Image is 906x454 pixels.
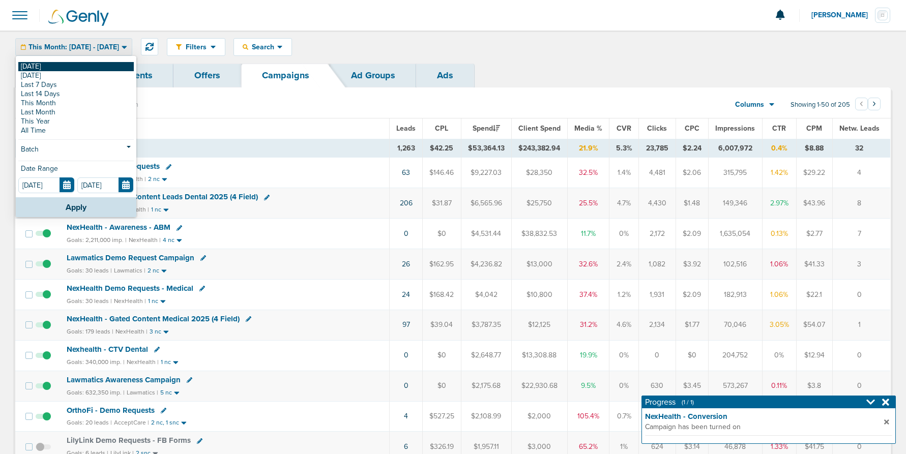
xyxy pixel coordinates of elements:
td: $2.06 [676,158,708,188]
td: 1.06% [762,279,796,310]
span: Lawmatics Demo Request Campaign [67,253,194,262]
td: 4.6% [609,310,638,340]
a: Offers [173,64,241,87]
small: Goals: 179 leads | [67,328,113,336]
td: $12,125 [511,310,567,340]
a: Clients [103,64,173,87]
td: 7 [832,219,890,249]
td: $0 [422,219,461,249]
small: AcceptCare | [114,419,149,426]
td: 6,007,972 [709,139,762,158]
a: 0 [404,381,408,390]
span: Showing 1-50 of 205 [791,101,850,109]
a: This Month [18,99,134,108]
span: (1 / 1) [682,399,694,406]
td: 630 [639,371,676,401]
small: 5 nc [160,389,172,397]
span: CPM [806,124,822,133]
span: NexHealth - Gated Content Leads Dental 2025 (4 Field) [67,192,258,201]
td: 182,913 [709,279,762,310]
span: Client Spend [518,124,561,133]
small: 1 nc [151,206,161,214]
td: $3.8 [796,371,832,401]
td: 2,172 [639,219,676,249]
td: 105.4% [568,401,609,432]
small: NexHealth | [115,328,148,335]
td: $31.87 [422,188,461,219]
td: 0.13% [762,219,796,249]
a: 6 [404,442,408,451]
td: $162.95 [422,249,461,280]
td: 573,267 [709,371,762,401]
td: $10,800 [511,279,567,310]
a: Last 7 Days [18,80,134,89]
td: 1 [832,310,890,340]
td: $38,832.53 [511,219,567,249]
td: TOTALS ( ) [61,139,390,158]
td: $4,042 [461,279,511,310]
a: 206 [400,199,413,207]
td: $43.96 [796,188,832,219]
td: $2.09 [676,219,708,249]
span: NexHealth - Awareness - ABM [67,223,170,232]
td: 102,516 [709,249,762,280]
a: [DATE] [18,62,134,71]
td: $2.09 [676,279,708,310]
td: $2.77 [796,219,832,249]
td: 2.97% [762,188,796,219]
td: $3,787.35 [461,310,511,340]
td: $25,750 [511,188,567,219]
span: Netw. Leads [839,124,880,133]
span: This Month: [DATE] - [DATE] [28,44,119,51]
small: 2 nc [148,175,160,183]
td: 0 [832,340,890,371]
td: $1.48 [676,188,708,219]
a: 24 [402,290,410,299]
a: All Time [18,126,134,135]
td: $2,108.99 [461,401,511,432]
a: 97 [402,320,410,329]
div: Date Range [18,165,134,177]
td: 1.06% [762,249,796,280]
td: 32 [832,139,890,158]
td: $0 [422,340,461,371]
td: 2,134 [639,310,676,340]
span: NexHealth - Gated Content Medical 2025 (4 Field) [67,314,240,323]
td: 0.11% [762,371,796,401]
button: Go to next page [868,98,881,110]
td: 70,046 [709,310,762,340]
td: $527.25 [422,401,461,432]
td: 4.7% [609,188,638,219]
td: $22.1 [796,279,832,310]
td: 23,785 [639,139,676,158]
small: 4 nc [163,236,174,244]
span: Spend [473,124,500,133]
td: $243,382.94 [511,139,567,158]
td: 5.3% [609,139,638,158]
td: $146.46 [422,158,461,188]
td: 1,263 [390,139,422,158]
span: Search [248,43,277,51]
a: 63 [402,168,410,177]
td: $54.07 [796,310,832,340]
td: 0 [832,279,890,310]
td: 0 [832,371,890,401]
td: 37.4% [568,279,609,310]
a: Last 14 Days [18,89,134,99]
small: Goals: 340,000 imp. | [67,358,125,366]
a: Dashboard [15,64,103,87]
strong: NexHealth - Conversion [645,411,884,422]
td: 4,430 [639,188,676,219]
td: 1.2% [609,279,638,310]
td: 315,795 [709,158,762,188]
a: 0 [404,351,408,359]
td: 32.6% [568,249,609,280]
td: 1,082 [639,249,676,280]
small: NexHealth | [129,236,161,244]
td: $2,648.77 [461,340,511,371]
td: $9,227.03 [461,158,511,188]
td: 0% [609,219,638,249]
td: $6,565.96 [461,188,511,219]
td: 4 [832,158,890,188]
td: $42.25 [422,139,461,158]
